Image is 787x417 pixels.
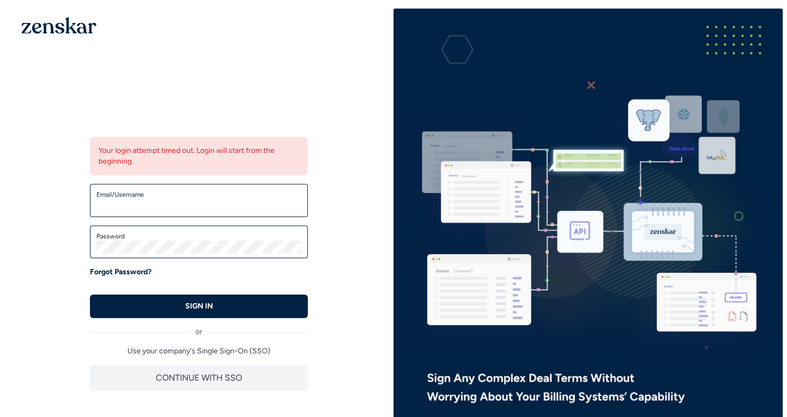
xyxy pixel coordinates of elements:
div: or [90,318,308,337]
a: Forgot Password? [90,267,152,277]
div: Your login attempt timed out. Login will start from the beginning. [90,137,308,175]
button: CONTINUE WITH SSO [90,365,308,391]
p: SIGN IN [185,301,213,312]
img: 1OGAJ2xQqyY4LXKgY66KYq0eOWRCkrZdAb3gUhuVAqdWPZE9SRJmCz+oDMSn4zDLXe31Ii730ItAGKgCKgCCgCikA4Av8PJUP... [21,17,96,34]
label: Email/Username [96,190,301,199]
label: Password [96,232,301,241]
button: SIGN IN [90,295,308,318]
p: Use your company's Single Sign-On (SSO) [90,346,308,357]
